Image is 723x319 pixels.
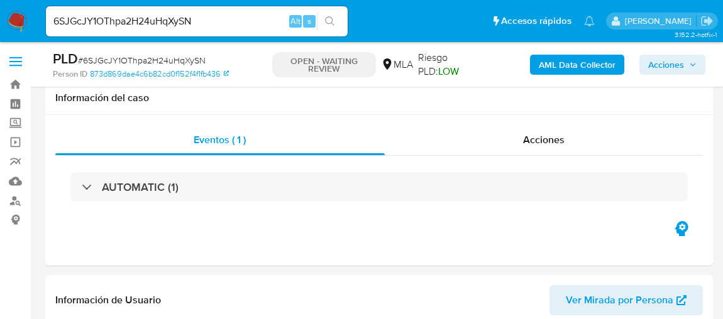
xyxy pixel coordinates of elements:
div: AUTOMATIC (1) [70,173,688,202]
h1: Información del caso [55,92,703,104]
span: # 6SJGcJY1OThpa2H24uHqXySN [78,54,206,67]
b: PLD [53,48,78,68]
button: Acciones [639,55,705,75]
h1: Información de Usuario [55,294,161,306]
span: Alt [290,15,301,27]
div: MLA [381,58,413,72]
span: Accesos rápidos [501,14,571,28]
a: Notificaciones [584,16,595,26]
span: Ver Mirada por Persona [566,285,673,315]
b: AML Data Collector [539,55,615,75]
span: Acciones [523,132,565,147]
span: Eventos ( 1 ) [194,132,246,147]
a: 873d869dae4c6b82cd0f152f4f1fb436 [90,68,229,80]
button: search-icon [317,13,343,30]
span: Riesgo PLD: [418,51,486,78]
button: AML Data Collector [530,55,624,75]
button: Ver Mirada por Persona [549,285,703,315]
span: Acciones [648,55,684,75]
input: Buscar usuario o caso... [46,13,348,30]
p: nicolas.duclosson@mercadolibre.com [625,15,696,27]
b: Person ID [53,68,87,80]
span: s [307,15,311,27]
p: OPEN - WAITING REVIEW [272,52,377,77]
span: LOW [438,64,459,78]
h3: AUTOMATIC (1) [102,180,179,194]
a: Salir [700,14,714,28]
